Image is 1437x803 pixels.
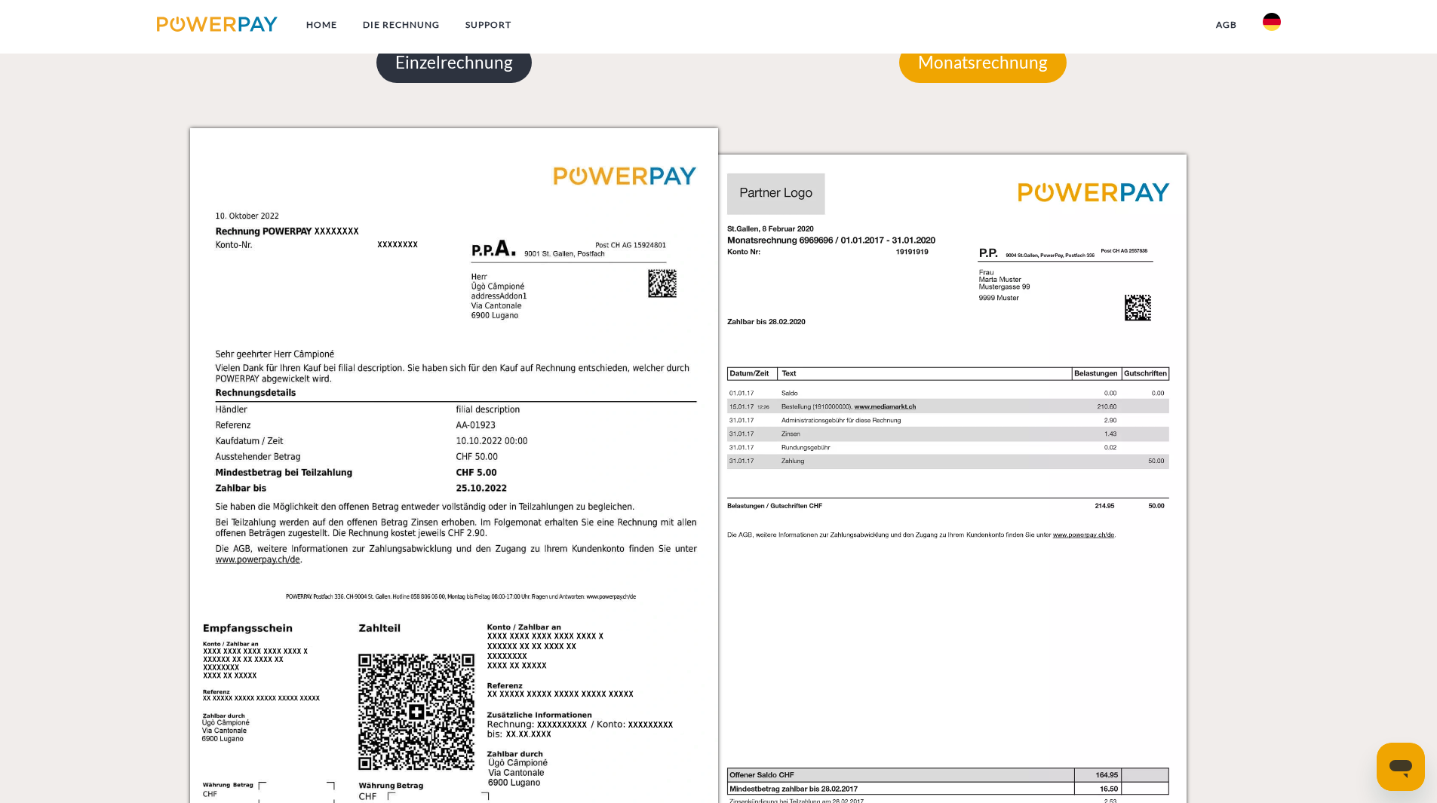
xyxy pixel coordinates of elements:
img: de [1263,13,1281,31]
p: Einzelrechnung [376,42,532,83]
a: Home [293,11,350,38]
p: Monatsrechnung [899,42,1067,83]
a: SUPPORT [453,11,524,38]
a: DIE RECHNUNG [350,11,453,38]
img: logo-powerpay.svg [157,17,278,32]
a: agb [1203,11,1250,38]
iframe: Schaltfläche zum Öffnen des Messaging-Fensters [1377,743,1425,791]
